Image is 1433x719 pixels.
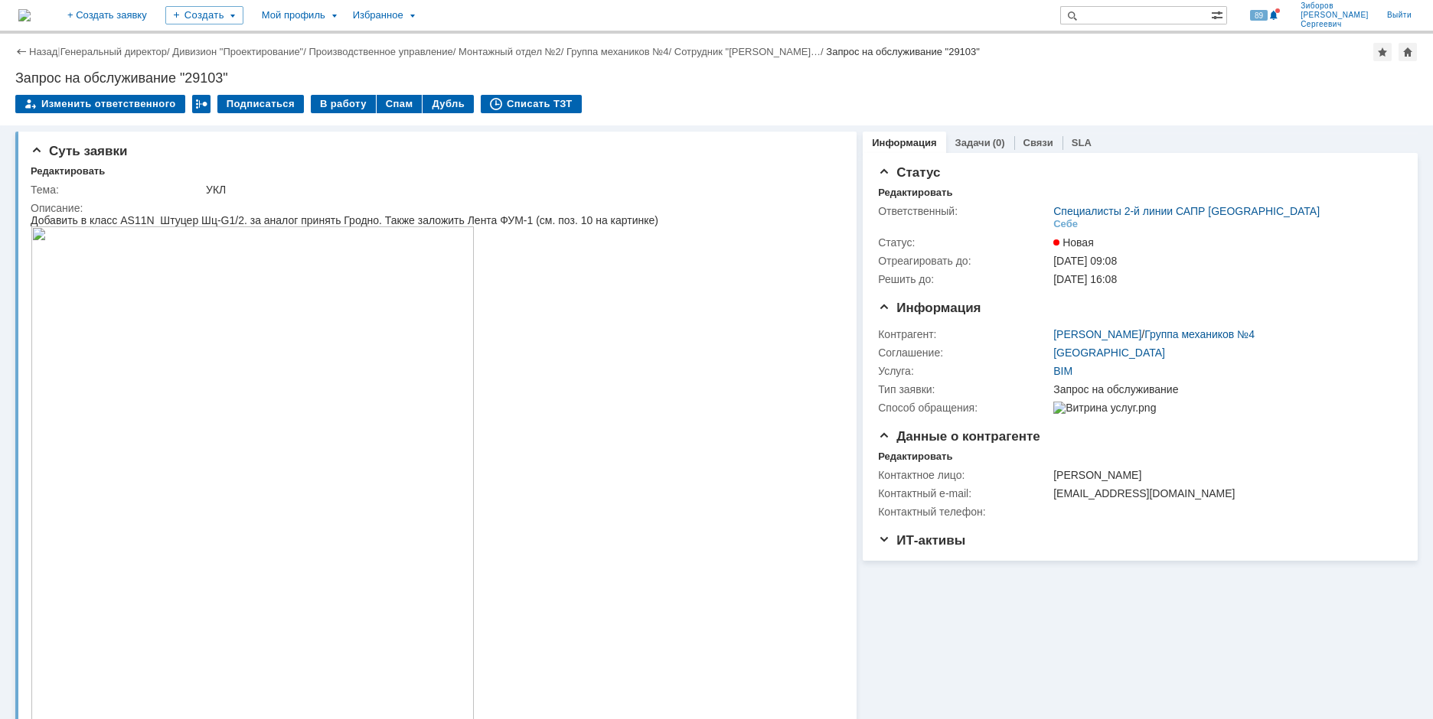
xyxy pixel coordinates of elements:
div: / [674,46,827,57]
div: УКЛ [206,184,834,196]
a: Задачи [955,137,991,148]
a: Сотрудник "[PERSON_NAME]… [674,46,821,57]
a: Информация [872,137,936,148]
div: Тема: [31,184,203,196]
span: 89 [1250,10,1268,21]
div: Контактный телефон: [878,506,1050,518]
div: Ответственный: [878,205,1050,217]
span: Расширенный поиск [1211,7,1226,21]
div: Редактировать [31,165,105,177]
a: [PERSON_NAME] [1053,328,1141,340]
a: Дивизион "Проектирование" [172,46,303,57]
div: [EMAIL_ADDRESS][DOMAIN_NAME] [1053,487,1394,499]
div: Редактировать [878,451,952,463]
span: Данные о контрагенте [878,429,1040,444]
a: Генеральный директор [60,46,167,57]
div: [PERSON_NAME] [1053,469,1394,481]
div: Запрос на обслуживание [1053,383,1394,395]
div: / [1053,328,1255,340]
a: Монтажный отдел №2 [459,46,561,57]
a: Перейти на домашнюю страницу [18,9,31,21]
a: SLA [1072,137,1092,148]
a: Назад [29,46,57,57]
div: / [566,46,674,57]
span: [PERSON_NAME] [1301,11,1369,20]
div: Себе [1053,218,1078,230]
span: [DATE] 16:08 [1053,273,1117,285]
div: / [172,46,308,57]
div: | [57,45,60,57]
div: Соглашение: [878,346,1050,359]
a: Группа механиков №4 [566,46,668,57]
div: Редактировать [878,187,952,199]
span: Суть заявки [31,144,127,158]
div: Запрос на обслуживание "29103" [826,46,980,57]
span: Новая [1053,236,1094,249]
div: Контрагент: [878,328,1050,340]
span: Статус [878,165,940,180]
div: Сделать домашней страницей [1399,43,1417,61]
a: Специалисты 2-й линии САПР [GEOGRAPHIC_DATA] [1053,205,1320,217]
span: ИТ-активы [878,533,965,548]
div: Создать [165,6,243,24]
div: / [459,46,566,57]
div: / [60,46,173,57]
div: Тип заявки: [878,383,1050,395]
div: Отреагировать до: [878,255,1050,267]
a: Связи [1023,137,1053,148]
div: Способ обращения: [878,402,1050,414]
a: Производственное управление [309,46,453,57]
img: Витрина услуг.png [1053,402,1156,414]
div: Статус: [878,236,1050,249]
div: Услуга: [878,365,1050,377]
span: Сергеевич [1301,20,1369,29]
a: [GEOGRAPHIC_DATA] [1053,346,1165,359]
div: Контактное лицо: [878,469,1050,481]
span: Информация [878,301,981,315]
a: BIM [1053,365,1072,377]
div: Контактный e-mail: [878,487,1050,499]
div: Запрос на обслуживание "29103" [15,70,1418,86]
div: Описание: [31,202,837,214]
span: Зиборов [1301,2,1369,11]
div: Работа с массовостью [192,95,211,113]
div: / [309,46,459,57]
span: [DATE] 09:08 [1053,255,1117,267]
img: logo [18,9,31,21]
a: Группа механиков №4 [1144,328,1255,340]
div: Решить до: [878,273,1050,285]
div: Добавить в избранное [1373,43,1392,61]
div: (0) [993,137,1005,148]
